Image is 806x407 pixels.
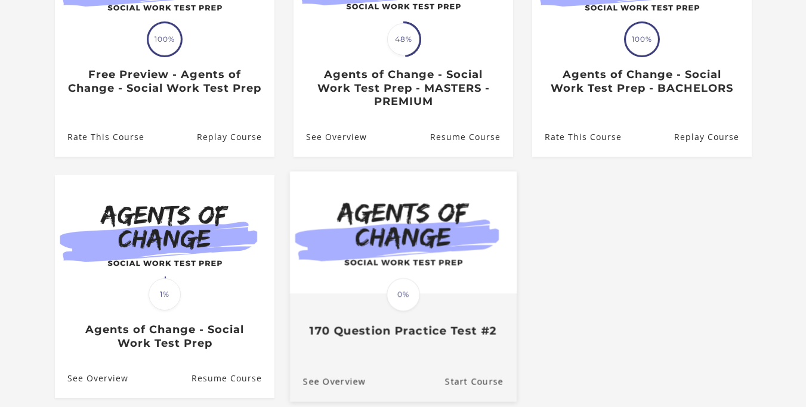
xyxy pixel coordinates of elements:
a: Free Preview - Agents of Change - Social Work Test Prep: Resume Course [196,117,274,156]
h3: Free Preview - Agents of Change - Social Work Test Prep [67,68,261,95]
h3: Agents of Change - Social Work Test Prep - BACHELORS [545,68,739,95]
h3: Agents of Change - Social Work Test Prep [67,323,261,350]
span: 1% [149,278,181,310]
a: Agents of Change - Social Work Test Prep - MASTERS - PREMIUM: Resume Course [430,117,512,156]
span: 48% [387,23,419,55]
h3: Agents of Change - Social Work Test Prep - MASTERS - PREMIUM [306,68,500,108]
a: Agents of Change - Social Work Test Prep - BACHELORS: Rate This Course [532,117,622,156]
a: 170 Question Practice Test #2: See Overview [289,362,365,402]
a: Agents of Change - Social Work Test Prep: See Overview [55,359,128,398]
span: 100% [626,23,658,55]
span: 100% [149,23,181,55]
a: Agents of Change - Social Work Test Prep: Resume Course [191,359,274,398]
a: Agents of Change - Social Work Test Prep - BACHELORS: Resume Course [674,117,751,156]
h3: 170 Question Practice Test #2 [302,324,503,338]
a: Agents of Change - Social Work Test Prep - MASTERS - PREMIUM: See Overview [294,117,367,156]
span: 0% [387,278,420,312]
a: Free Preview - Agents of Change - Social Work Test Prep: Rate This Course [55,117,144,156]
a: 170 Question Practice Test #2: Resume Course [444,362,516,402]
